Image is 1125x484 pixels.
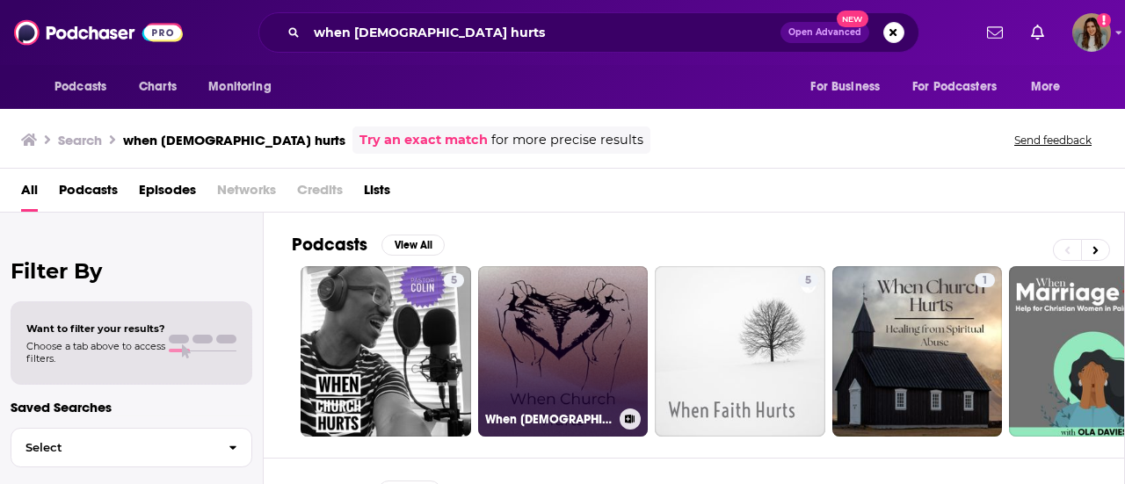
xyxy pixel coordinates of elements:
[1009,133,1097,148] button: Send feedback
[837,11,868,27] span: New
[58,132,102,148] h3: Search
[196,70,294,104] button: open menu
[11,399,252,415] p: Saved Searches
[307,18,780,47] input: Search podcasts, credits, & more...
[217,176,276,212] span: Networks
[258,12,919,53] div: Search podcasts, credits, & more...
[54,75,106,99] span: Podcasts
[980,18,1010,47] a: Show notifications dropdown
[901,70,1022,104] button: open menu
[139,176,196,212] a: Episodes
[127,70,187,104] a: Charts
[798,70,902,104] button: open menu
[297,176,343,212] span: Credits
[982,272,988,290] span: 1
[912,75,997,99] span: For Podcasters
[21,176,38,212] a: All
[292,234,445,256] a: PodcastsView All
[359,130,488,150] a: Try an exact match
[655,266,825,437] a: 5
[42,70,129,104] button: open menu
[798,273,818,287] a: 5
[491,130,643,150] span: for more precise results
[1072,13,1111,52] img: User Profile
[11,258,252,284] h2: Filter By
[301,266,471,437] a: 5
[1097,13,1111,27] svg: Email not verified
[832,266,1003,437] a: 1
[1072,13,1111,52] button: Show profile menu
[805,272,811,290] span: 5
[975,273,995,287] a: 1
[1072,13,1111,52] span: Logged in as daniellegrant
[59,176,118,212] a: Podcasts
[14,16,183,49] img: Podchaser - Follow, Share and Rate Podcasts
[139,75,177,99] span: Charts
[788,28,861,37] span: Open Advanced
[1019,70,1083,104] button: open menu
[485,412,613,427] h3: When [DEMOGRAPHIC_DATA] Hurts - Hosted by [PERSON_NAME] & [PERSON_NAME]
[381,235,445,256] button: View All
[11,442,214,453] span: Select
[451,272,457,290] span: 5
[780,22,869,43] button: Open AdvancedNew
[208,75,271,99] span: Monitoring
[810,75,880,99] span: For Business
[1031,75,1061,99] span: More
[292,234,367,256] h2: Podcasts
[478,266,649,437] a: When [DEMOGRAPHIC_DATA] Hurts - Hosted by [PERSON_NAME] & [PERSON_NAME]
[444,273,464,287] a: 5
[364,176,390,212] a: Lists
[26,322,165,335] span: Want to filter your results?
[1024,18,1051,47] a: Show notifications dropdown
[11,428,252,467] button: Select
[123,132,345,148] h3: when [DEMOGRAPHIC_DATA] hurts
[26,340,165,365] span: Choose a tab above to access filters.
